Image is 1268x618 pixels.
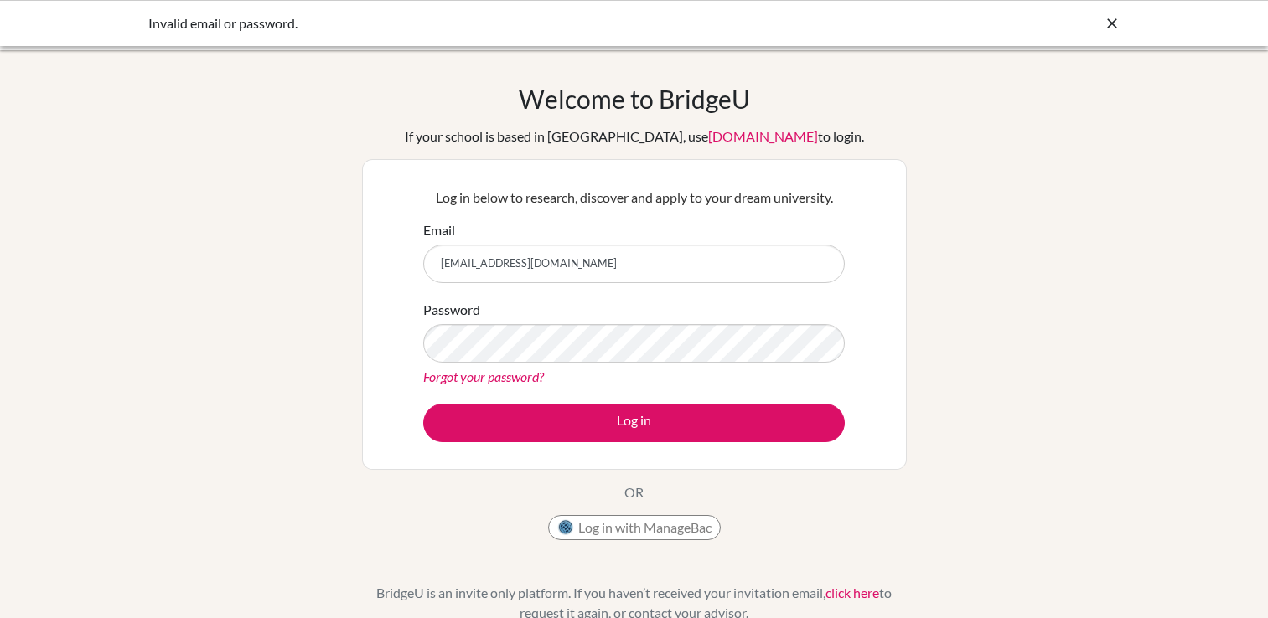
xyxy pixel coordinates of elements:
label: Password [423,300,480,320]
p: OR [624,482,644,502]
button: Log in [423,404,845,442]
button: Log in with ManageBac [548,515,721,540]
h1: Welcome to BridgeU [519,84,750,114]
div: If your school is based in [GEOGRAPHIC_DATA], use to login. [405,126,864,147]
a: [DOMAIN_NAME] [708,128,818,144]
label: Email [423,220,455,240]
p: Log in below to research, discover and apply to your dream university. [423,188,845,208]
a: Forgot your password? [423,368,544,384]
a: click here [825,585,879,600]
div: Invalid email or password. [148,13,869,33]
